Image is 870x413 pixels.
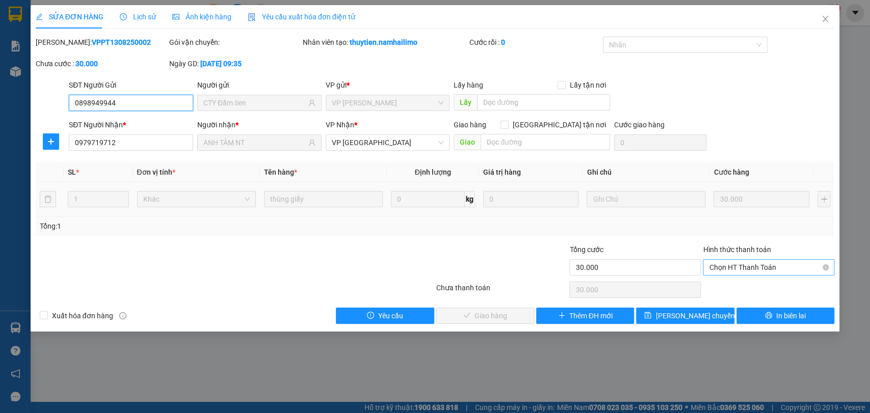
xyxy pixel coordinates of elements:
[40,191,56,207] button: delete
[483,191,579,207] input: 0
[5,5,41,41] img: logo.jpg
[336,308,434,324] button: exclamation-circleYêu cầu
[197,79,322,91] div: Người gửi
[69,79,193,91] div: SĐT Người Gửi
[536,308,634,324] button: plusThêm ĐH mới
[332,95,444,111] span: VP Phan Thiết
[308,99,315,106] span: user
[367,312,374,320] span: exclamation-circle
[714,168,749,176] span: Cước hàng
[454,121,486,129] span: Giao hàng
[119,312,126,319] span: info-circle
[48,310,117,321] span: Xuất hóa đơn hàng
[614,134,706,151] input: Cước giao hàng
[823,264,829,270] span: close-circle
[709,260,828,275] span: Chọn HT Thanh Toán
[454,94,477,111] span: Lấy
[172,13,179,20] span: picture
[5,55,70,89] li: VP VP [GEOGRAPHIC_DATA]
[172,13,231,21] span: Ảnh kiện hàng
[736,308,834,324] button: printerIn biên lai
[378,310,403,321] span: Yêu cầu
[92,38,151,46] b: VPPT1308250002
[303,37,467,48] div: Nhân viên tạo:
[40,221,336,232] div: Tổng: 1
[137,168,175,176] span: Đơn vị tính
[501,38,505,46] b: 0
[587,191,705,207] input: Ghi Chú
[75,60,98,68] b: 30.000
[776,310,806,321] span: In biên lai
[558,312,565,320] span: plus
[36,13,103,21] span: SỬA ĐƠN HÀNG
[703,245,771,254] label: Hình thức thanh toán
[197,119,322,130] div: Người nhận
[248,13,256,21] img: icon
[308,139,315,146] span: user
[36,58,167,69] div: Chưa cước :
[36,13,43,20] span: edit
[332,135,444,150] span: VP Nha Trang
[636,308,734,324] button: save[PERSON_NAME] chuyển hoàn
[481,134,610,150] input: Dọc đường
[714,191,809,207] input: 0
[465,191,475,207] span: kg
[818,191,830,207] button: plus
[583,162,709,182] th: Ghi chú
[509,119,610,130] span: [GEOGRAPHIC_DATA] tận nơi
[43,133,59,150] button: plus
[5,5,148,43] li: Nam Hải Limousine
[566,79,610,91] span: Lấy tận nơi
[200,60,242,68] b: [DATE] 09:35
[483,168,521,176] span: Giá trị hàng
[248,13,355,21] span: Yêu cầu xuất hóa đơn điện tử
[264,168,297,176] span: Tên hàng
[477,94,610,111] input: Dọc đường
[264,191,383,207] input: VD: Bàn, Ghế
[43,137,59,146] span: plus
[169,37,301,48] div: Gói vận chuyển:
[655,310,752,321] span: [PERSON_NAME] chuyển hoàn
[454,134,481,150] span: Giao
[821,15,829,23] span: close
[469,37,601,48] div: Cước rồi :
[569,310,613,321] span: Thêm ĐH mới
[415,168,451,176] span: Định lượng
[811,5,839,34] button: Close
[326,79,450,91] div: VP gửi
[454,81,483,89] span: Lấy hàng
[350,38,417,46] b: thuytien.namhailimo
[765,312,772,320] span: printer
[644,312,651,320] span: save
[68,168,76,176] span: SL
[435,282,569,300] div: Chưa thanh toán
[143,191,250,207] span: Khác
[36,37,167,48] div: [PERSON_NAME]:
[614,121,665,129] label: Cước giao hàng
[120,13,156,21] span: Lịch sử
[203,137,306,148] input: Tên người nhận
[326,121,354,129] span: VP Nhận
[169,58,301,69] div: Ngày GD:
[69,119,193,130] div: SĐT Người Nhận
[70,55,136,77] li: VP VP [PERSON_NAME]
[569,245,603,254] span: Tổng cước
[203,97,306,108] input: Tên người gửi
[120,13,127,20] span: clock-circle
[436,308,534,324] button: checkGiao hàng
